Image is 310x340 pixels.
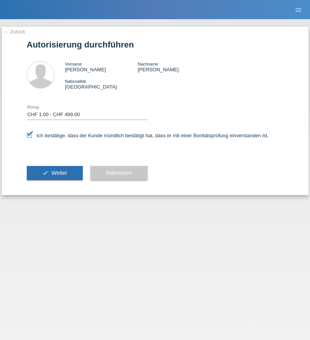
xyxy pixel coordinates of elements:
button: check Weiter [27,166,83,181]
a: menu [291,7,306,12]
div: [GEOGRAPHIC_DATA] [65,78,138,90]
div: [PERSON_NAME] [65,61,138,72]
a: ← Zurück [4,29,25,34]
i: menu [295,6,302,14]
h1: Autorisierung durchführen [27,40,284,49]
button: Abbrechen [90,166,148,181]
i: check [42,170,48,176]
label: Ich bestätige, dass der Kunde mündlich bestätigt hat, dass er mit einer Bonitätsprüfung einversta... [27,133,269,138]
span: Vorname [65,62,82,66]
span: Abbrechen [106,170,132,176]
span: Nationalität [65,79,86,84]
span: Weiter [51,170,67,176]
span: Nachname [138,62,158,66]
div: [PERSON_NAME] [138,61,210,72]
